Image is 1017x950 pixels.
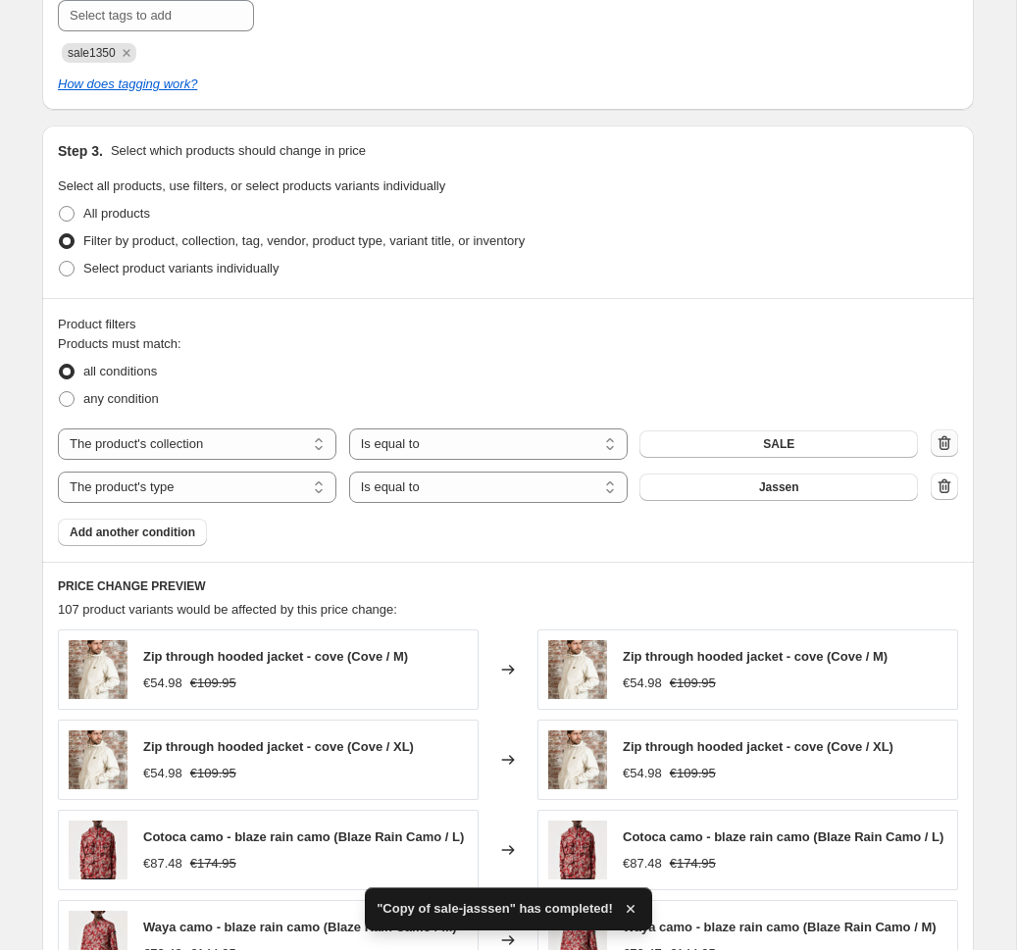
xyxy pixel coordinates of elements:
span: Cotoca camo - blaze rain camo (Blaze Rain Camo / L) [623,829,943,844]
strike: €174.95 [190,854,236,874]
strike: €109.95 [190,764,236,783]
span: Select all products, use filters, or select products variants individually [58,178,445,193]
button: Add another condition [58,519,207,546]
span: Waya camo - blaze rain camo (Blaze Rain Camo / M) [623,920,937,934]
strike: €174.95 [670,854,716,874]
strike: €109.95 [190,674,236,693]
span: Jassen [759,479,799,495]
span: All products [83,206,150,221]
div: €87.48 [623,854,662,874]
span: all conditions [83,364,157,378]
img: casual-lads-ss25-130_4cefff93-1d6f-4e26-b1e9-6b4977c1e4f3_80x.jpg [69,640,127,699]
span: 107 product variants would be affected by this price change: [58,602,397,617]
div: €54.98 [623,764,662,783]
img: casual-lads-ss25-130_4cefff93-1d6f-4e26-b1e9-6b4977c1e4f3_80x.jpg [548,730,607,789]
span: Waya camo - blaze rain camo (Blaze Rain Camo / M) [143,920,457,934]
span: Zip through hooded jacket - cove (Cove / M) [143,649,408,664]
p: Select which products should change in price [111,141,366,161]
div: €54.98 [143,674,182,693]
span: Products must match: [58,336,181,351]
span: Zip through hooded jacket - cove (Cove / XL) [143,739,414,754]
span: sale1350 [68,46,116,60]
img: casual-lads-ss25-130_4cefff93-1d6f-4e26-b1e9-6b4977c1e4f3_80x.jpg [548,640,607,699]
h2: Step 3. [58,141,103,161]
img: weekend-offender-cotoca-camo-blaze-rain-camo_6_80x.jpg [69,821,127,879]
span: Select product variants individually [83,261,279,275]
span: Cotoca camo - blaze rain camo (Blaze Rain Camo / L) [143,829,464,844]
span: "Copy of sale-jasssen" has completed! [377,899,613,919]
div: €54.98 [623,674,662,693]
img: weekend-offender-cotoca-camo-blaze-rain-camo_6_80x.jpg [548,821,607,879]
a: How does tagging work? [58,76,197,91]
button: Remove sale1350 [118,44,135,62]
span: any condition [83,391,159,406]
img: casual-lads-ss25-130_4cefff93-1d6f-4e26-b1e9-6b4977c1e4f3_80x.jpg [69,730,127,789]
strike: €109.95 [670,764,716,783]
span: SALE [763,436,794,452]
div: €54.98 [143,764,182,783]
h6: PRICE CHANGE PREVIEW [58,578,958,594]
span: Zip through hooded jacket - cove (Cove / M) [623,649,888,664]
span: Zip through hooded jacket - cove (Cove / XL) [623,739,893,754]
div: €87.48 [143,854,182,874]
strike: €109.95 [670,674,716,693]
div: Product filters [58,315,958,334]
span: Add another condition [70,525,195,540]
span: Filter by product, collection, tag, vendor, product type, variant title, or inventory [83,233,525,248]
button: Jassen [639,474,918,501]
button: SALE [639,430,918,458]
